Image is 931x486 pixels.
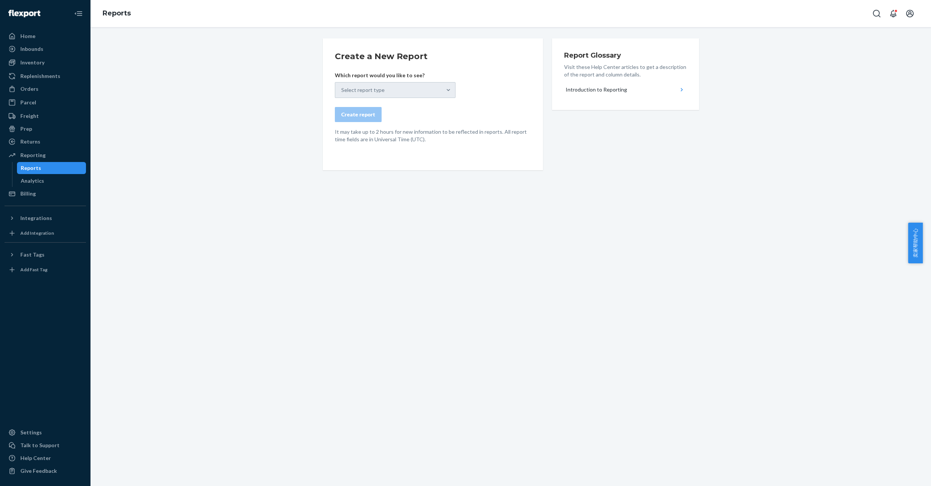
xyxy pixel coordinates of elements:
[20,214,52,222] div: Integrations
[5,110,86,122] a: Freight
[5,188,86,200] a: Billing
[20,190,36,197] div: Billing
[5,70,86,82] a: Replenishments
[5,43,86,55] a: Inbounds
[5,136,86,148] a: Returns
[5,465,86,477] button: Give Feedback
[341,111,375,118] div: Create report
[5,83,86,95] a: Orders
[71,6,86,21] button: Close Navigation
[20,85,38,93] div: Orders
[20,151,46,159] div: Reporting
[335,72,456,79] p: Which report would you like to see?
[5,57,86,69] a: Inventory
[8,10,40,17] img: Flexport logo
[5,149,86,161] a: Reporting
[902,6,917,21] button: Open account menu
[17,162,86,174] a: Reports
[97,3,137,24] ol: breadcrumbs
[5,249,86,261] button: Fast Tags
[5,452,86,464] a: Help Center
[5,96,86,109] a: Parcel
[20,251,44,258] div: Fast Tags
[20,266,48,273] div: Add Fast Tag
[335,128,531,143] p: It may take up to 2 hours for new information to be reflected in reports. All report time fields ...
[20,125,32,133] div: Prep
[20,32,35,40] div: Home
[335,107,382,122] button: Create report
[20,230,54,236] div: Add Integration
[564,81,687,98] button: Introduction to Reporting
[869,6,884,21] button: Open Search Box
[5,439,86,451] a: Talk to Support
[20,467,57,475] div: Give Feedback
[20,429,42,436] div: Settings
[17,175,86,187] a: Analytics
[5,264,86,276] a: Add Fast Tag
[20,99,36,106] div: Parcel
[21,177,44,185] div: Analytics
[21,164,41,172] div: Reports
[20,454,51,462] div: Help Center
[564,63,687,78] p: Visit these Help Center articles to get a description of the report and column details.
[20,442,60,449] div: Talk to Support
[20,112,39,120] div: Freight
[886,6,901,21] button: Open notifications
[564,50,687,60] h3: Report Glossary
[103,9,131,17] a: Reports
[5,227,86,239] a: Add Integration
[20,45,43,53] div: Inbounds
[5,212,86,224] button: Integrations
[335,50,531,63] h2: Create a New Report
[20,59,44,66] div: Inventory
[566,86,627,93] div: Introduction to Reporting
[908,223,923,263] button: 卖家帮助中心
[5,123,86,135] a: Prep
[20,72,60,80] div: Replenishments
[5,30,86,42] a: Home
[5,426,86,439] a: Settings
[20,138,40,145] div: Returns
